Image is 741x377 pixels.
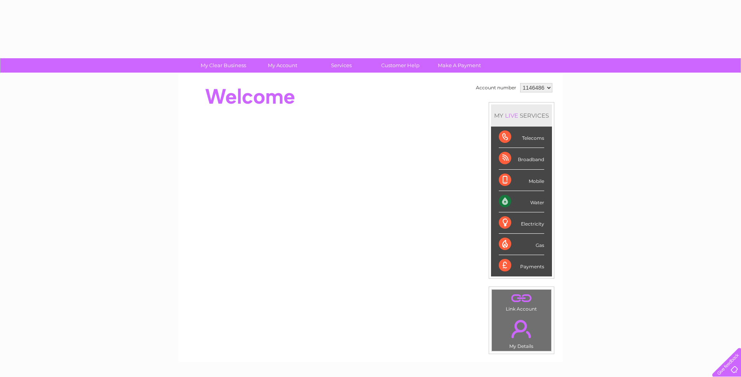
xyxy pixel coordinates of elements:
div: Payments [499,255,544,276]
td: Account number [474,81,518,94]
td: Link Account [491,289,552,314]
a: Make A Payment [427,58,491,73]
div: Telecoms [499,127,544,148]
a: Services [309,58,373,73]
div: MY SERVICES [491,104,552,127]
a: My Account [250,58,314,73]
div: Broadband [499,148,544,169]
div: Electricity [499,212,544,234]
div: LIVE [503,112,520,119]
a: . [494,315,549,342]
div: Mobile [499,170,544,191]
div: Gas [499,234,544,255]
a: . [494,292,549,305]
td: My Details [491,313,552,351]
div: Water [499,191,544,212]
a: My Clear Business [191,58,255,73]
a: Customer Help [368,58,432,73]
